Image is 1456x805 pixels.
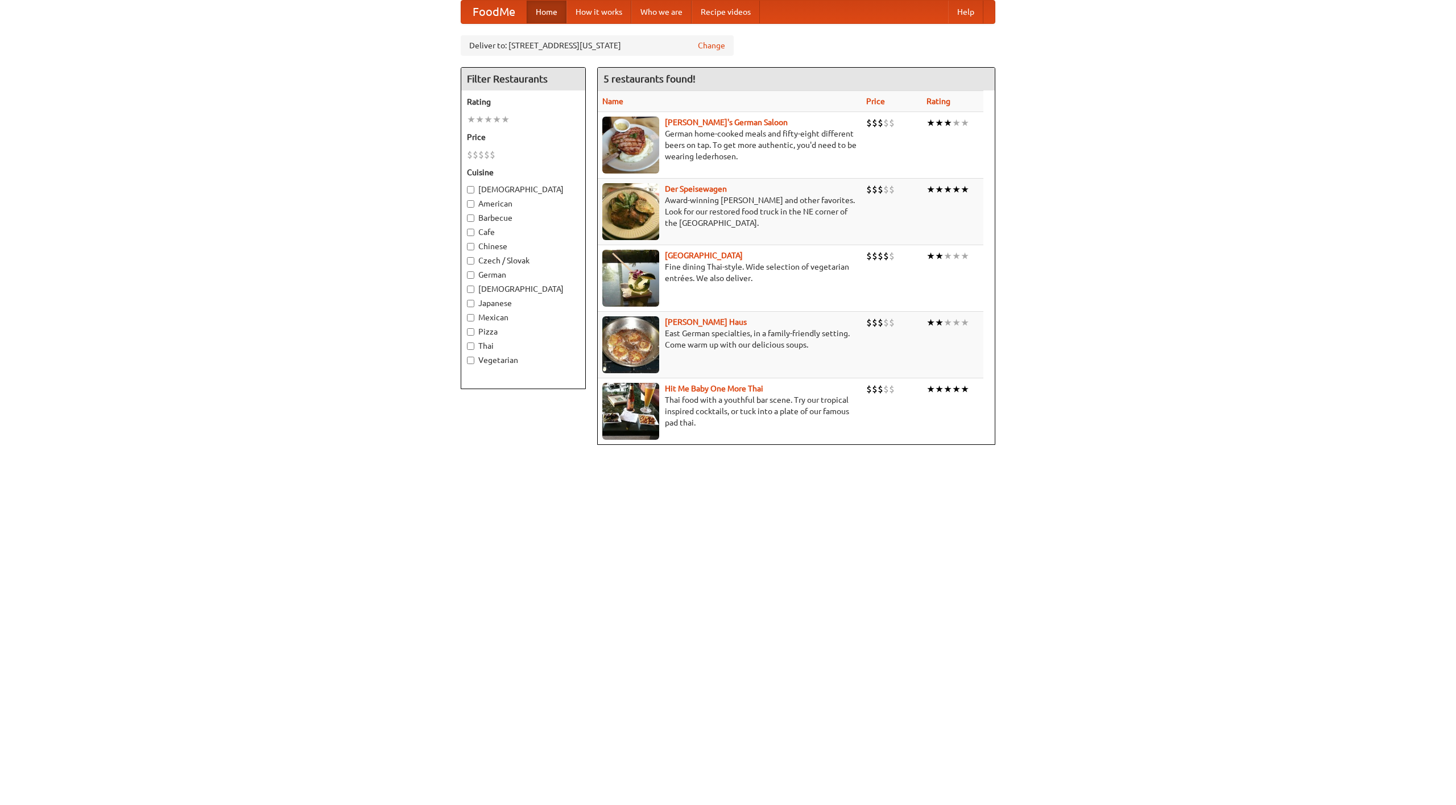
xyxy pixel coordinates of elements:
li: $ [878,383,883,395]
li: ★ [467,113,475,126]
input: Vegetarian [467,357,474,364]
li: ★ [484,113,493,126]
img: kohlhaus.jpg [602,316,659,373]
label: American [467,198,580,209]
li: ★ [475,113,484,126]
input: German [467,271,474,279]
li: $ [490,148,495,161]
li: $ [883,250,889,262]
input: American [467,200,474,208]
li: $ [883,183,889,196]
label: Thai [467,340,580,352]
h4: Filter Restaurants [461,68,585,90]
input: Thai [467,342,474,350]
ng-pluralize: 5 restaurants found! [603,73,696,84]
li: ★ [944,183,952,196]
li: $ [866,316,872,329]
p: German home-cooked meals and fifty-eight different beers on tap. To get more authentic, you'd nee... [602,128,857,162]
label: German [467,269,580,280]
label: Barbecue [467,212,580,224]
li: $ [872,383,878,395]
input: Czech / Slovak [467,257,474,265]
img: esthers.jpg [602,117,659,174]
a: Der Speisewagen [665,184,727,193]
li: $ [872,316,878,329]
input: Chinese [467,243,474,250]
li: $ [484,148,490,161]
li: ★ [944,250,952,262]
p: East German specialties, in a family-friendly setting. Come warm up with our delicious soups. [602,328,857,350]
li: $ [883,383,889,395]
li: $ [889,316,895,329]
li: ★ [926,183,935,196]
li: ★ [952,383,961,395]
li: $ [883,316,889,329]
li: ★ [501,113,510,126]
li: $ [866,250,872,262]
a: [PERSON_NAME]'s German Saloon [665,118,788,127]
input: [DEMOGRAPHIC_DATA] [467,186,474,193]
a: Who we are [631,1,692,23]
img: speisewagen.jpg [602,183,659,240]
label: Mexican [467,312,580,323]
li: ★ [926,383,935,395]
li: ★ [961,117,969,129]
li: ★ [935,250,944,262]
li: $ [889,117,895,129]
li: ★ [952,316,961,329]
li: $ [878,250,883,262]
li: ★ [935,117,944,129]
label: Vegetarian [467,354,580,366]
p: Award-winning [PERSON_NAME] and other favorites. Look for our restored food truck in the NE corne... [602,195,857,229]
li: ★ [952,250,961,262]
li: $ [889,183,895,196]
p: Fine dining Thai-style. Wide selection of vegetarian entrées. We also deliver. [602,261,857,284]
li: $ [872,250,878,262]
label: Chinese [467,241,580,252]
input: [DEMOGRAPHIC_DATA] [467,286,474,293]
label: Czech / Slovak [467,255,580,266]
a: Change [698,40,725,51]
a: [PERSON_NAME] Haus [665,317,747,327]
li: ★ [944,117,952,129]
label: Cafe [467,226,580,238]
label: [DEMOGRAPHIC_DATA] [467,283,580,295]
h5: Price [467,131,580,143]
li: ★ [952,183,961,196]
li: $ [878,316,883,329]
li: $ [883,117,889,129]
h5: Rating [467,96,580,108]
li: $ [872,117,878,129]
a: Hit Me Baby One More Thai [665,384,763,393]
a: How it works [566,1,631,23]
label: Japanese [467,298,580,309]
a: Name [602,97,623,106]
a: Home [527,1,566,23]
li: $ [478,148,484,161]
li: $ [889,250,895,262]
li: ★ [944,383,952,395]
li: $ [878,117,883,129]
li: ★ [961,316,969,329]
li: $ [866,383,872,395]
input: Pizza [467,328,474,336]
li: ★ [926,316,935,329]
a: [GEOGRAPHIC_DATA] [665,251,743,260]
h5: Cuisine [467,167,580,178]
li: ★ [935,383,944,395]
a: Rating [926,97,950,106]
li: ★ [935,183,944,196]
input: Mexican [467,314,474,321]
li: $ [889,383,895,395]
li: $ [866,183,872,196]
a: FoodMe [461,1,527,23]
input: Japanese [467,300,474,307]
input: Barbecue [467,214,474,222]
li: ★ [961,383,969,395]
li: ★ [944,316,952,329]
li: ★ [961,250,969,262]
